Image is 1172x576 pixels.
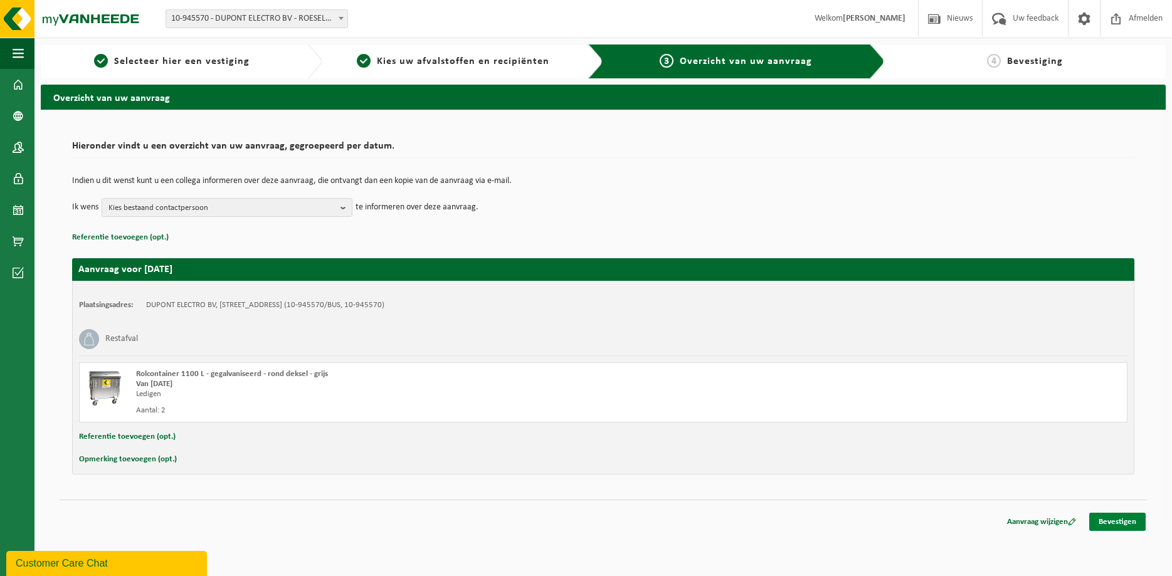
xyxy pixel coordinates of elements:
[377,56,549,66] span: Kies uw afvalstoffen en recipiënten
[6,548,209,576] iframe: chat widget
[78,264,172,275] strong: Aanvraag voor [DATE]
[146,300,384,310] td: DUPONT ELECTRO BV, [STREET_ADDRESS] (10-945570/BUS, 10-945570)
[72,141,1134,158] h2: Hieronder vindt u een overzicht van uw aanvraag, gegroepeerd per datum.
[79,301,134,309] strong: Plaatsingsadres:
[843,14,905,23] strong: [PERSON_NAME]
[94,54,108,68] span: 1
[47,54,297,69] a: 1Selecteer hier een vestiging
[79,451,177,468] button: Opmerking toevoegen (opt.)
[1089,513,1146,531] a: Bevestigen
[166,9,348,28] span: 10-945570 - DUPONT ELECTRO BV - ROESELARE
[41,85,1166,109] h2: Overzicht van uw aanvraag
[102,198,352,217] button: Kies bestaand contactpersoon
[72,198,98,217] p: Ik wens
[136,406,653,416] div: Aantal: 2
[86,369,124,407] img: WB-1100-GAL-GY-02.png
[136,370,328,378] span: Rolcontainer 1100 L - gegalvaniseerd - rond deksel - grijs
[136,380,172,388] strong: Van [DATE]
[72,177,1134,186] p: Indien u dit wenst kunt u een collega informeren over deze aanvraag, die ontvangt dan een kopie v...
[108,199,335,217] span: Kies bestaand contactpersoon
[660,54,673,68] span: 3
[72,229,169,246] button: Referentie toevoegen (opt.)
[680,56,812,66] span: Overzicht van uw aanvraag
[105,329,138,349] h3: Restafval
[356,198,478,217] p: te informeren over deze aanvraag.
[114,56,250,66] span: Selecteer hier een vestiging
[79,429,176,445] button: Referentie toevoegen (opt.)
[987,54,1001,68] span: 4
[357,54,371,68] span: 2
[1007,56,1063,66] span: Bevestiging
[166,10,347,28] span: 10-945570 - DUPONT ELECTRO BV - ROESELARE
[329,54,579,69] a: 2Kies uw afvalstoffen en recipiënten
[998,513,1085,531] a: Aanvraag wijzigen
[136,389,653,399] div: Ledigen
